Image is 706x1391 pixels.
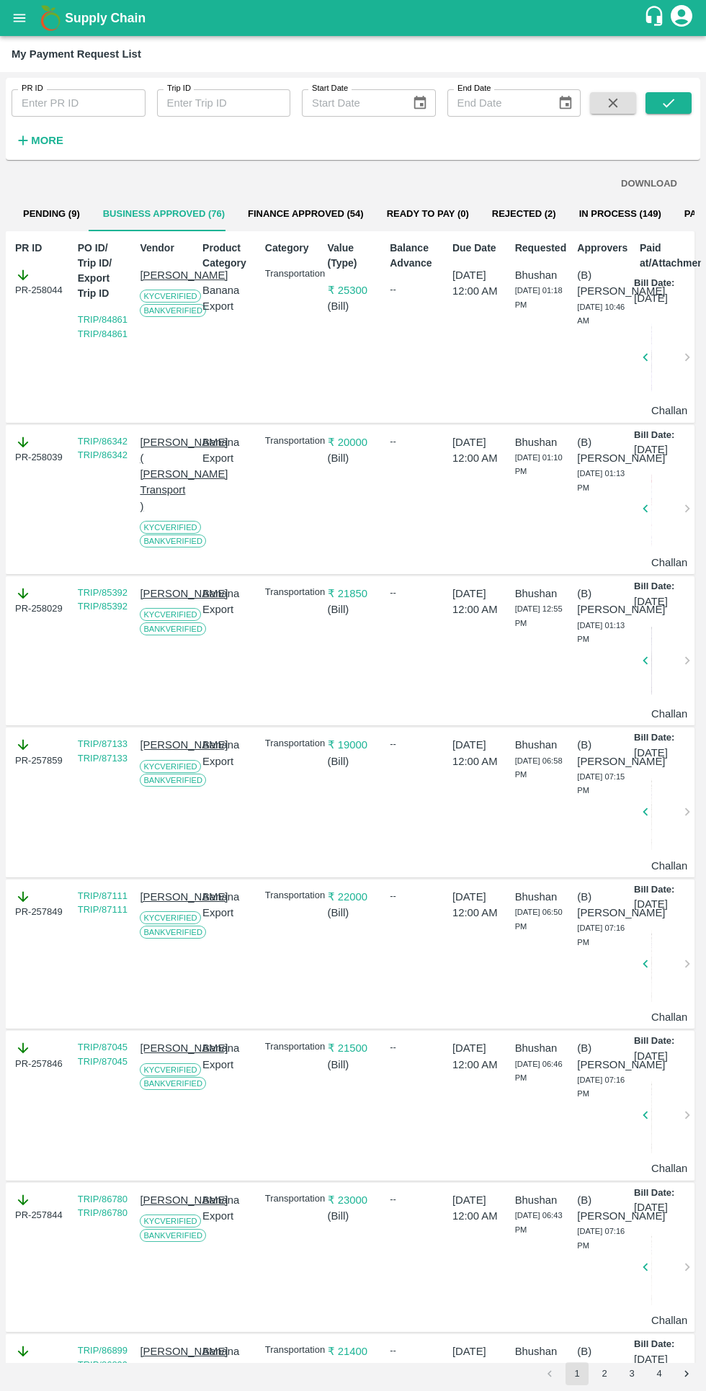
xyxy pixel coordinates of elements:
div: PR-257846 [15,1040,66,1070]
span: [DATE] 06:50 PM [515,908,563,931]
p: Bhushan [515,1192,566,1208]
p: [DATE] [634,594,668,609]
div: PR-258044 [15,267,66,298]
div: My Payment Request List [12,45,141,63]
p: Transportation [265,267,316,281]
span: [DATE] 07:16 PM [577,923,625,947]
p: ( Bill ) [328,450,379,466]
button: Go to page 2 [593,1362,616,1385]
div: -- [390,1192,441,1207]
label: PR ID [22,83,43,94]
p: Bhushan [515,1040,566,1056]
p: (B) [PERSON_NAME] [577,434,628,467]
span: [DATE] 06:43 PM [515,1211,563,1234]
p: Transportation [265,586,316,599]
p: Bhushan [515,586,566,601]
span: Bank Verified [140,1229,206,1242]
a: TRIP/87133 TRIP/87133 [78,738,128,764]
p: ₹ 19000 [328,737,379,753]
div: -- [390,1040,441,1055]
p: [PERSON_NAME] [140,889,191,905]
p: ₹ 23000 [328,1192,379,1208]
span: [DATE] 07:16 PM [577,1227,625,1250]
button: Choose date [552,89,579,117]
p: (B) [PERSON_NAME] [577,267,628,300]
p: Bill Date: [634,883,674,897]
p: ₹ 21400 [328,1343,379,1359]
p: [PERSON_NAME] [140,1192,191,1208]
p: [DATE] 12:00 AM [452,1343,504,1376]
span: [DATE] 01:10 PM [515,453,563,476]
button: Pending (9) [12,197,91,231]
p: Bill Date: [634,277,674,290]
input: Enter Trip ID [157,89,291,117]
p: ₹ 22000 [328,889,379,905]
label: End Date [457,83,491,94]
p: ( Bill ) [328,1057,379,1073]
button: More [12,128,67,153]
p: [DATE] 12:00 AM [452,586,504,618]
a: TRIP/84861 TRIP/84861 [78,314,128,339]
p: Challan [651,555,682,571]
p: Balance Advance [390,241,441,271]
span: [DATE] 07:15 PM [577,772,625,795]
p: [DATE] 12:00 AM [452,434,504,467]
p: [PERSON_NAME] ( [PERSON_NAME] Transport ) [140,434,191,514]
p: (B) [PERSON_NAME] [577,889,628,921]
button: Go to page 4 [648,1362,671,1385]
div: -- [390,434,441,449]
button: Ready To Pay (0) [375,197,481,231]
p: Bhushan [515,1343,566,1359]
p: Bill Date: [634,1338,674,1351]
p: ( Bill ) [328,1208,379,1224]
div: -- [390,889,441,903]
p: Bhushan [515,737,566,753]
p: Banana Export [202,1192,254,1225]
p: Banana Export [202,586,254,618]
span: Bank Verified [140,1077,206,1090]
a: TRIP/86342 TRIP/86342 [78,436,128,461]
span: KYC Verified [140,1215,200,1227]
p: [DATE] [634,290,668,306]
button: Choose date [406,89,434,117]
button: DOWNLOAD [615,171,683,197]
p: [DATE] 12:00 AM [452,737,504,769]
p: Bill Date: [634,429,674,442]
span: [DATE] 01:18 PM [515,286,563,309]
p: Bhushan [515,434,566,450]
p: Banana Export [202,737,254,769]
p: Challan [651,403,682,419]
p: Transportation [265,1192,316,1206]
p: Challan [651,1160,682,1176]
p: ₹ 25300 [328,282,379,298]
a: TRIP/87045 TRIP/87045 [78,1042,128,1067]
p: Bill Date: [634,1034,674,1048]
p: [DATE] 12:00 AM [452,267,504,300]
p: Challan [651,706,682,722]
p: Bhushan [515,267,566,283]
p: Product Category [202,241,254,271]
p: Challan [651,858,682,874]
input: End Date [447,89,546,117]
a: TRIP/85392 TRIP/85392 [78,587,128,612]
p: Transportation [265,434,316,448]
span: [DATE] 06:58 PM [515,756,563,779]
span: [DATE] 01:13 PM [577,469,625,492]
label: Trip ID [167,83,191,94]
p: [DATE] 12:00 AM [452,889,504,921]
p: Banana Export [202,1040,254,1073]
span: KYC Verified [140,1063,200,1076]
p: Transportation [265,889,316,903]
p: Bhushan [515,889,566,905]
span: [DATE] 06:46 PM [515,1060,563,1083]
input: Start Date [302,89,401,117]
div: -- [390,586,441,600]
div: PR-258039 [15,434,66,465]
p: Vendor [140,241,191,256]
p: ( Bill ) [328,1359,379,1375]
span: Bank Verified [140,926,206,939]
button: Go to next page [675,1362,698,1385]
p: [DATE] [634,1048,668,1064]
p: Value (Type) [328,241,379,271]
p: Banana Export [202,1343,254,1376]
